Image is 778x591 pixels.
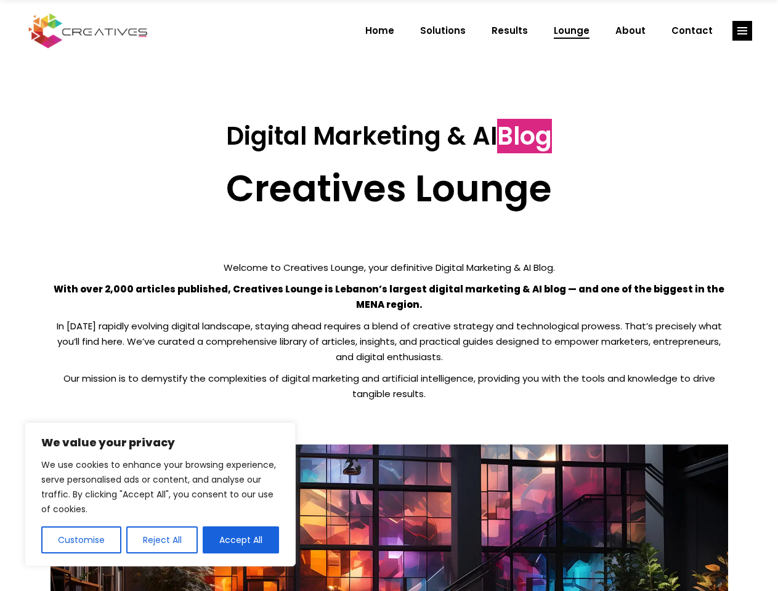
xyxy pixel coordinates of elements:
[51,121,728,151] h3: Digital Marketing & AI
[51,260,728,275] p: Welcome to Creatives Lounge, your definitive Digital Marketing & AI Blog.
[51,371,728,401] p: Our mission is to demystify the complexities of digital marketing and artificial intelligence, pr...
[615,15,646,47] span: About
[41,526,121,553] button: Customise
[41,457,279,517] p: We use cookies to enhance your browsing experience, serve personalised ads or content, and analys...
[54,283,724,311] strong: With over 2,000 articles published, Creatives Lounge is Lebanon’s largest digital marketing & AI ...
[26,12,150,50] img: Creatives
[126,526,198,553] button: Reject All
[51,318,728,364] p: In [DATE] rapidly evolving digital landscape, staying ahead requires a blend of creative strategy...
[41,435,279,450] p: We value your privacy
[497,119,552,153] span: Blog
[203,526,279,553] button: Accept All
[554,15,590,47] span: Lounge
[407,15,479,47] a: Solutions
[541,15,602,47] a: Lounge
[602,15,658,47] a: About
[492,15,528,47] span: Results
[25,422,296,566] div: We value your privacy
[658,15,726,47] a: Contact
[352,15,407,47] a: Home
[51,166,728,211] h2: Creatives Lounge
[365,15,394,47] span: Home
[479,15,541,47] a: Results
[732,21,752,41] a: link
[420,15,466,47] span: Solutions
[671,15,713,47] span: Contact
